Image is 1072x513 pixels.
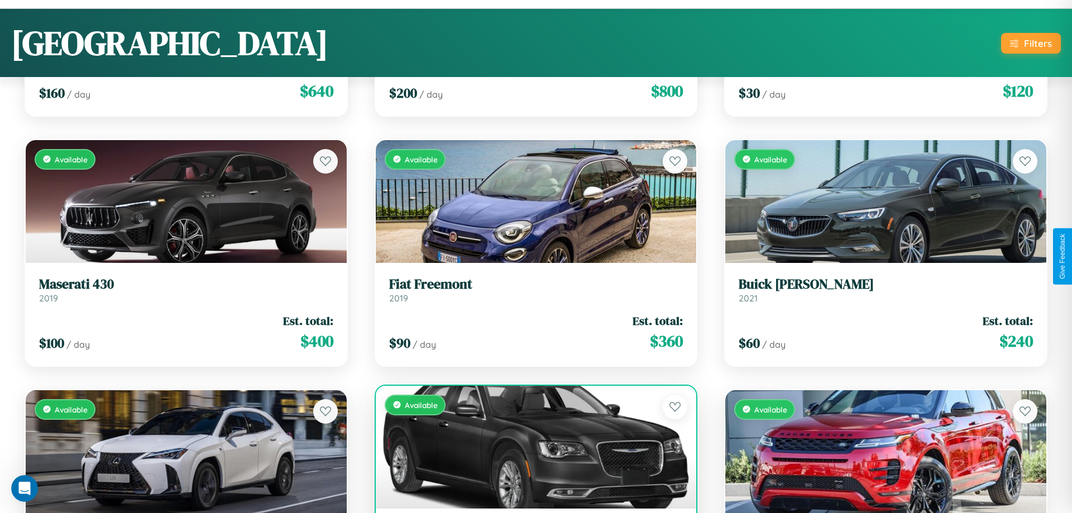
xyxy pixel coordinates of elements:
a: Buick [PERSON_NAME]2021 [739,276,1033,304]
span: Available [754,405,787,414]
iframe: Intercom live chat [11,475,38,502]
span: $ 90 [389,334,410,352]
span: Available [55,155,88,164]
button: Filters [1001,33,1061,54]
span: $ 100 [39,334,64,352]
h3: Maserati 430 [39,276,333,293]
span: Available [405,155,438,164]
span: Available [754,155,787,164]
span: $ 360 [650,330,683,352]
span: / day [762,89,786,100]
span: $ 400 [300,330,333,352]
span: $ 240 [999,330,1033,352]
a: Maserati 4302019 [39,276,333,304]
h3: Buick [PERSON_NAME] [739,276,1033,293]
div: Give Feedback [1059,234,1066,279]
span: / day [67,89,90,100]
span: 2019 [39,293,58,304]
span: Available [405,400,438,410]
span: $ 640 [300,80,333,102]
span: Est. total: [633,313,683,329]
span: Est. total: [283,313,333,329]
span: $ 160 [39,84,65,102]
span: 2021 [739,293,758,304]
span: $ 30 [739,84,760,102]
span: / day [66,339,90,350]
span: Est. total: [983,313,1033,329]
div: Filters [1024,37,1052,49]
h3: Fiat Freemont [389,276,683,293]
span: $ 120 [1003,80,1033,102]
span: / day [762,339,786,350]
span: $ 800 [651,80,683,102]
span: / day [413,339,436,350]
span: $ 200 [389,84,417,102]
h1: [GEOGRAPHIC_DATA] [11,20,328,66]
span: / day [419,89,443,100]
a: Fiat Freemont2019 [389,276,683,304]
span: $ 60 [739,334,760,352]
span: Available [55,405,88,414]
span: 2019 [389,293,408,304]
